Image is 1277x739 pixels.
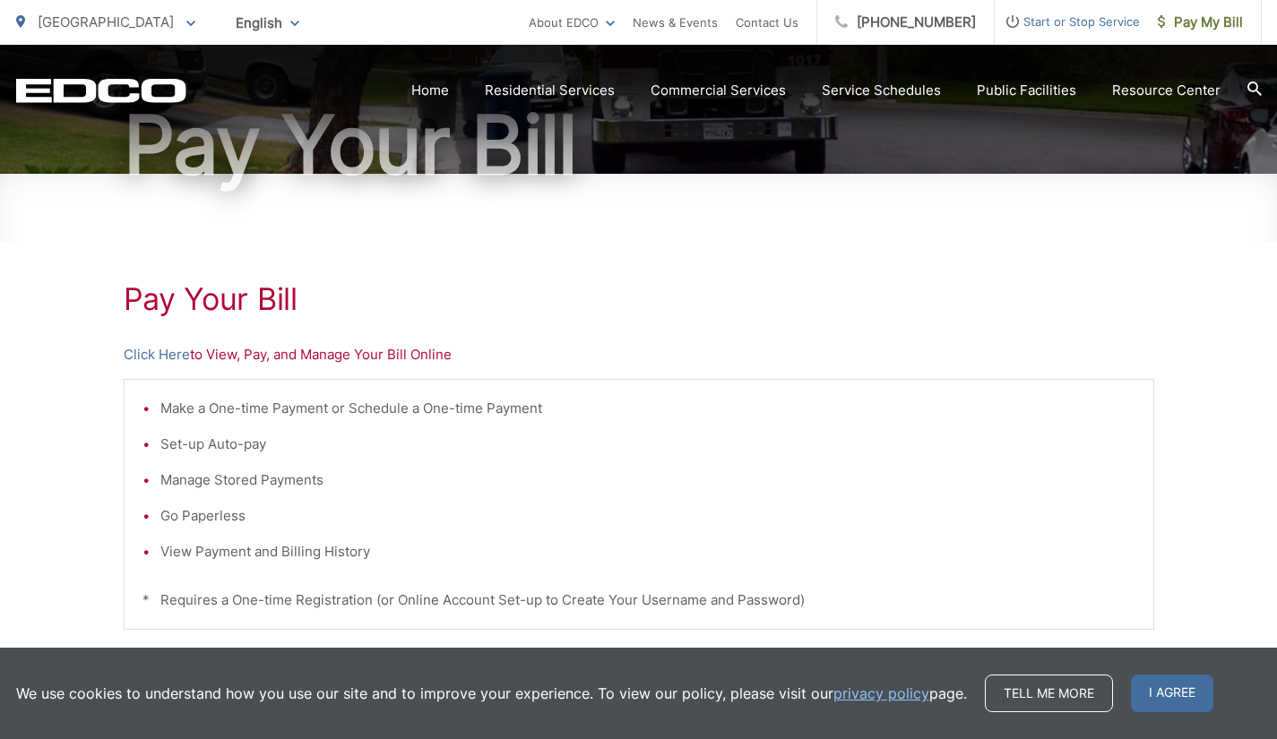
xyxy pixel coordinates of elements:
h1: Pay Your Bill [16,100,1262,190]
span: I agree [1131,675,1213,712]
li: View Payment and Billing History [160,541,1135,563]
a: Service Schedules [822,80,941,101]
span: [GEOGRAPHIC_DATA] [38,13,174,30]
li: Manage Stored Payments [160,469,1135,491]
span: Pay My Bill [1158,12,1243,33]
li: Make a One-time Payment or Schedule a One-time Payment [160,398,1135,419]
a: Home [411,80,449,101]
h1: Pay Your Bill [124,281,1154,317]
p: to View, Pay, and Manage Your Bill Online [124,344,1154,365]
li: Go Paperless [160,505,1135,527]
p: * Requires a One-time Registration (or Online Account Set-up to Create Your Username and Password) [142,589,1135,611]
a: Resource Center [1112,80,1221,101]
a: About EDCO [529,12,615,33]
a: privacy policy [833,683,929,704]
a: Residential Services [485,80,615,101]
li: Set-up Auto-pay [160,434,1135,455]
a: Commercial Services [651,80,786,101]
a: News & Events [633,12,718,33]
span: English [222,7,313,39]
a: Public Facilities [977,80,1076,101]
a: EDCD logo. Return to the homepage. [16,78,186,103]
a: Tell me more [985,675,1113,712]
p: We use cookies to understand how you use our site and to improve your experience. To view our pol... [16,683,967,704]
a: Click Here [124,344,190,365]
a: Contact Us [736,12,798,33]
